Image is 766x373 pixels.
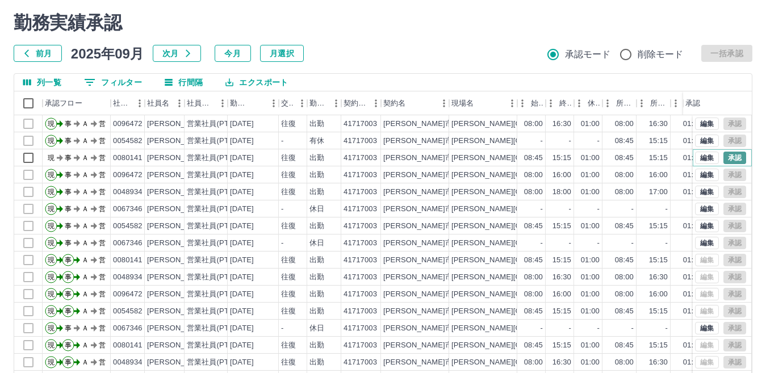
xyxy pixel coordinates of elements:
[451,289,654,300] div: [PERSON_NAME][GEOGRAPHIC_DATA][PERSON_NAME]
[504,95,521,112] button: メニュー
[147,91,169,115] div: 社員名
[230,91,249,115] div: 勤務日
[531,91,543,115] div: 始業
[451,187,654,198] div: [PERSON_NAME][GEOGRAPHIC_DATA][PERSON_NAME]
[82,290,89,298] text: Ａ
[113,255,143,266] div: 0080141
[309,119,324,129] div: 出勤
[581,119,600,129] div: 01:00
[65,171,72,179] text: 事
[649,170,668,181] div: 16:00
[524,272,543,283] div: 08:00
[615,221,634,232] div: 08:45
[48,290,55,298] text: 現
[649,119,668,129] div: 16:30
[43,91,111,115] div: 承認フロー
[147,323,209,334] div: [PERSON_NAME]
[588,91,600,115] div: 休憩
[265,95,282,112] button: メニュー
[451,255,654,266] div: [PERSON_NAME][GEOGRAPHIC_DATA][PERSON_NAME]
[344,91,367,115] div: 契約コード
[187,204,246,215] div: 営業社員(PT契約)
[187,238,246,249] div: 営業社員(PT契約)
[383,204,453,215] div: [PERSON_NAME]市
[113,153,143,164] div: 0080141
[597,136,600,146] div: -
[147,187,209,198] div: [PERSON_NAME]
[281,238,283,249] div: -
[309,306,324,317] div: 出勤
[131,95,148,112] button: メニュー
[82,154,89,162] text: Ａ
[695,152,719,164] button: 編集
[649,187,668,198] div: 17:00
[99,171,106,179] text: 営
[187,170,246,181] div: 営業社員(PT契約)
[65,256,72,264] text: 事
[683,272,702,283] div: 01:00
[65,290,72,298] text: 事
[383,272,453,283] div: [PERSON_NAME]市
[683,306,702,317] div: 01:00
[616,91,634,115] div: 所定開始
[309,170,324,181] div: 出勤
[147,221,209,232] div: [PERSON_NAME]
[631,204,634,215] div: -
[82,137,89,145] text: Ａ
[82,256,89,264] text: Ａ
[451,119,654,129] div: [PERSON_NAME][GEOGRAPHIC_DATA][PERSON_NAME]
[552,187,571,198] div: 18:00
[147,170,209,181] div: [PERSON_NAME]
[695,118,719,130] button: 編集
[449,91,517,115] div: 現場名
[552,272,571,283] div: 16:30
[344,306,377,317] div: 41717003
[99,205,106,213] text: 営
[581,221,600,232] div: 01:00
[281,204,283,215] div: -
[294,95,311,112] button: メニュー
[631,238,634,249] div: -
[383,323,453,334] div: [PERSON_NAME]市
[615,289,634,300] div: 08:00
[99,273,106,281] text: 営
[153,45,201,62] button: 次月
[113,272,143,283] div: 0048934
[524,187,543,198] div: 08:00
[552,306,571,317] div: 15:15
[451,323,654,334] div: [PERSON_NAME][GEOGRAPHIC_DATA][PERSON_NAME]
[214,95,231,112] button: メニュー
[451,170,654,181] div: [PERSON_NAME][GEOGRAPHIC_DATA][PERSON_NAME]
[615,170,634,181] div: 08:00
[14,45,62,62] button: 前月
[524,289,543,300] div: 08:00
[367,95,384,112] button: メニュー
[683,289,702,300] div: 01:00
[48,171,55,179] text: 現
[281,289,296,300] div: 往復
[48,273,55,281] text: 現
[309,289,324,300] div: 出勤
[683,91,742,115] div: 承認
[383,289,453,300] div: [PERSON_NAME]市
[524,119,543,129] div: 08:00
[650,91,668,115] div: 所定終業
[695,169,719,181] button: 編集
[187,136,246,146] div: 営業社員(PT契約)
[695,135,719,147] button: 編集
[383,221,453,232] div: [PERSON_NAME]市
[569,204,571,215] div: -
[65,307,72,315] text: 事
[552,119,571,129] div: 16:30
[65,273,72,281] text: 事
[281,255,296,266] div: 往復
[99,222,106,230] text: 営
[665,204,668,215] div: -
[451,221,654,232] div: [PERSON_NAME][GEOGRAPHIC_DATA][PERSON_NAME]
[565,48,611,61] span: 承認モード
[541,323,543,334] div: -
[524,221,543,232] div: 08:45
[187,255,246,266] div: 営業社員(PT契約)
[344,238,377,249] div: 41717003
[113,91,131,115] div: 社員番号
